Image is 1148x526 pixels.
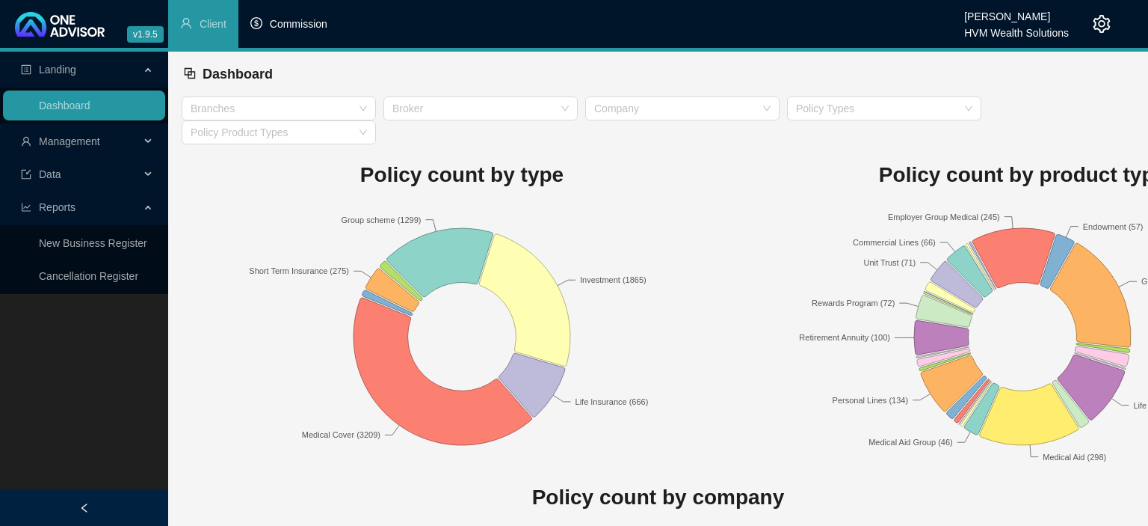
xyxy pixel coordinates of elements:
[1043,452,1106,461] text: Medical Aid (298)
[21,202,31,212] span: line-chart
[39,270,138,282] a: Cancellation Register
[1083,221,1144,230] text: Endowment (57)
[180,17,192,29] span: user
[964,20,1069,37] div: HVM Wealth Solutions
[249,266,349,275] text: Short Term Insurance (275)
[250,17,262,29] span: dollar
[182,481,1135,514] h1: Policy count by company
[39,100,90,111] a: Dashboard
[21,136,31,147] span: user
[39,237,147,249] a: New Business Register
[1093,15,1111,33] span: setting
[888,212,1000,221] text: Employer Group Medical (245)
[580,275,646,284] text: Investment (1865)
[182,159,742,192] h1: Policy count by type
[302,430,380,439] text: Medical Cover (3209)
[127,26,164,43] span: v1.9.5
[39,64,76,76] span: Landing
[833,395,909,404] text: Personal Lines (134)
[39,135,100,147] span: Management
[39,201,75,213] span: Reports
[799,333,890,342] text: Retirement Annuity (100)
[21,169,31,180] span: import
[575,397,649,406] text: Life Insurance (666)
[200,18,226,30] span: Client
[203,67,273,82] span: Dashboard
[15,12,105,37] img: 2df55531c6924b55f21c4cf5d4484680-logo-light.svg
[183,67,197,80] span: block
[853,238,936,247] text: Commercial Lines (66)
[79,503,90,513] span: left
[39,168,61,180] span: Data
[812,299,895,308] text: Rewards Program (72)
[868,438,953,447] text: Medical Aid Group (46)
[270,18,327,30] span: Commission
[964,4,1069,20] div: [PERSON_NAME]
[864,257,916,266] text: Unit Trust (71)
[21,64,31,75] span: profile
[342,215,422,224] text: Group scheme (1299)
